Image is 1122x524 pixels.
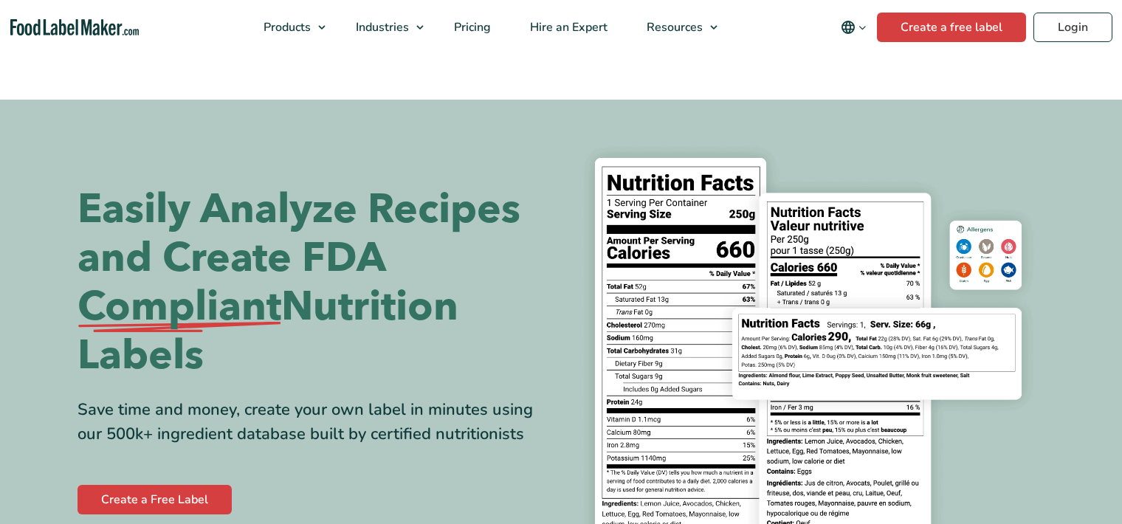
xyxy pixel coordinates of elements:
[78,185,550,380] h1: Easily Analyze Recipes and Create FDA Nutrition Labels
[351,19,410,35] span: Industries
[259,19,312,35] span: Products
[78,283,281,331] span: Compliant
[78,485,232,514] a: Create a Free Label
[1033,13,1112,42] a: Login
[78,398,550,447] div: Save time and money, create your own label in minutes using our 500k+ ingredient database built b...
[830,13,877,42] button: Change language
[877,13,1026,42] a: Create a free label
[10,19,139,36] a: Food Label Maker homepage
[450,19,492,35] span: Pricing
[642,19,704,35] span: Resources
[526,19,609,35] span: Hire an Expert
